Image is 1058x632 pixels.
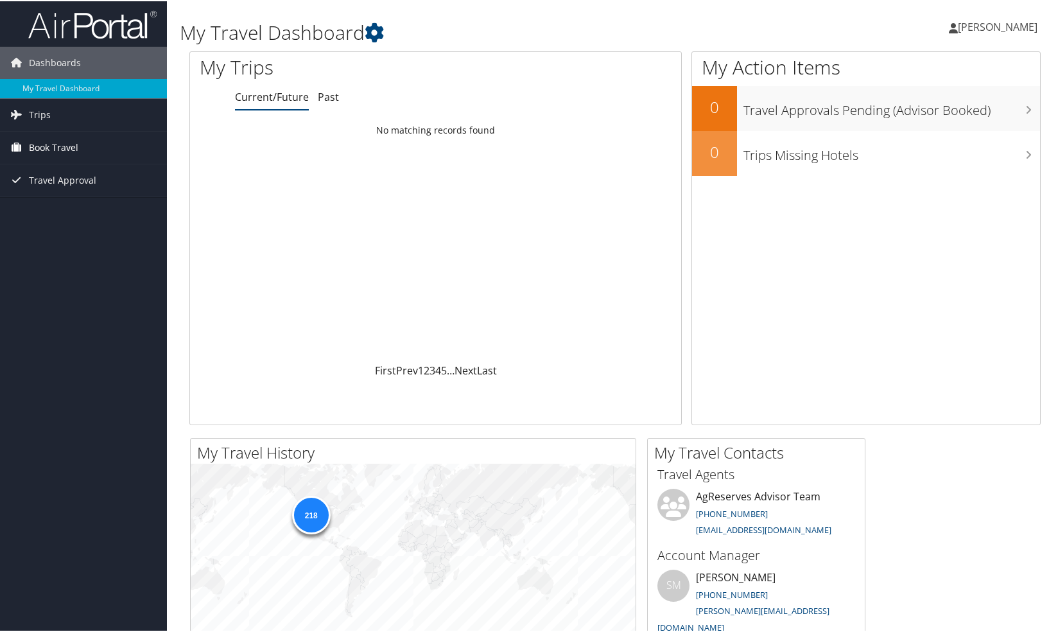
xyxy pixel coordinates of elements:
[291,495,330,533] div: 218
[696,523,831,534] a: [EMAIL_ADDRESS][DOMAIN_NAME]
[743,94,1040,118] h3: Travel Approvals Pending (Advisor Booked)
[949,6,1050,45] a: [PERSON_NAME]
[477,362,497,376] a: Last
[692,140,737,162] h2: 0
[435,362,441,376] a: 4
[190,118,681,141] td: No matching records found
[455,362,477,376] a: Next
[657,545,855,563] h3: Account Manager
[696,507,768,518] a: [PHONE_NUMBER]
[418,362,424,376] a: 1
[958,19,1037,33] span: [PERSON_NAME]
[696,588,768,599] a: [PHONE_NUMBER]
[375,362,396,376] a: First
[180,18,760,45] h1: My Travel Dashboard
[692,85,1040,130] a: 0Travel Approvals Pending (Advisor Booked)
[657,604,829,632] a: [PERSON_NAME][EMAIL_ADDRESS][DOMAIN_NAME]
[743,139,1040,163] h3: Trips Missing Hotels
[200,53,467,80] h1: My Trips
[29,130,78,162] span: Book Travel
[429,362,435,376] a: 3
[692,53,1040,80] h1: My Action Items
[651,487,862,540] li: AgReserves Advisor Team
[235,89,309,103] a: Current/Future
[29,46,81,78] span: Dashboards
[657,568,689,601] div: SM
[692,130,1040,175] a: 0Trips Missing Hotels
[197,441,636,462] h2: My Travel History
[318,89,339,103] a: Past
[28,8,157,39] img: airportal-logo.png
[654,441,865,462] h2: My Travel Contacts
[396,362,418,376] a: Prev
[29,98,51,130] span: Trips
[692,95,737,117] h2: 0
[657,464,855,482] h3: Travel Agents
[29,163,96,195] span: Travel Approval
[441,362,447,376] a: 5
[424,362,429,376] a: 2
[447,362,455,376] span: …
